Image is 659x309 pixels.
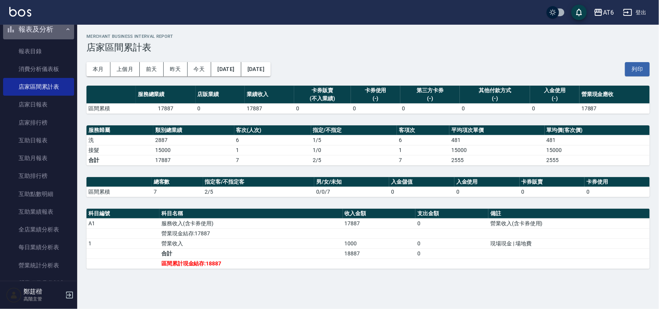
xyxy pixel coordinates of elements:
[86,125,153,135] th: 服務歸屬
[579,103,650,113] td: 17887
[454,187,520,197] td: 0
[86,177,650,197] table: a dense table
[159,258,343,268] td: 區間累計現金結存:18887
[234,135,311,145] td: 6
[3,114,74,132] a: 店家排行榜
[136,103,196,113] td: 17887
[415,238,488,248] td: 0
[159,218,343,228] td: 服務收入(含卡券使用)
[532,86,578,95] div: 入金使用
[545,125,650,135] th: 單均價(客次價)
[196,103,245,113] td: 0
[6,287,22,303] img: Person
[311,125,397,135] th: 指定/不指定
[314,187,389,197] td: 0/0/7
[402,95,458,103] div: (-)
[3,185,74,203] a: 互助點數明細
[234,145,311,155] td: 1
[397,135,449,145] td: 6
[24,288,63,295] h5: 鄭莛楷
[110,62,140,76] button: 上個月
[136,86,196,104] th: 服務總業績
[343,238,416,248] td: 1000
[203,177,315,187] th: 指定客/不指定客
[389,177,454,187] th: 入金儲值
[294,103,351,113] td: 0
[3,274,74,292] a: 營業項目月分析表
[234,155,311,165] td: 7
[449,145,544,155] td: 15000
[3,257,74,274] a: 營業統計分析表
[389,187,454,197] td: 0
[3,42,74,60] a: 報表目錄
[545,155,650,165] td: 2555
[351,103,400,113] td: 0
[584,187,650,197] td: 0
[296,86,349,95] div: 卡券販賣
[343,248,416,258] td: 18887
[532,95,578,103] div: (-)
[488,209,650,219] th: 備註
[9,7,31,17] img: Logo
[234,125,311,135] th: 客次(人次)
[86,238,159,248] td: 1
[86,209,159,219] th: 科目編號
[353,95,398,103] div: (-)
[153,155,234,165] td: 17887
[353,86,398,95] div: 卡券使用
[397,145,449,155] td: 1
[86,187,152,197] td: 區間累積
[449,125,544,135] th: 平均項次單價
[86,42,650,53] h3: 店家區間累計表
[86,125,650,165] table: a dense table
[311,155,397,165] td: 2/5
[152,177,203,187] th: 總客數
[152,187,203,197] td: 7
[3,203,74,221] a: 互助業績報表
[196,86,245,104] th: 店販業績
[311,145,397,155] td: 1 / 0
[86,155,153,165] td: 合計
[545,135,650,145] td: 481
[296,95,349,103] div: (不入業績)
[159,228,343,238] td: 營業現金結存:17887
[245,103,294,113] td: 17887
[140,62,164,76] button: 前天
[488,218,650,228] td: 營業收入(含卡券使用)
[86,62,110,76] button: 本月
[520,177,585,187] th: 卡券販賣
[3,221,74,238] a: 全店業績分析表
[86,218,159,228] td: A1
[579,86,650,104] th: 營業現金應收
[3,167,74,185] a: 互助排行榜
[454,177,520,187] th: 入金使用
[203,187,315,197] td: 2/5
[415,218,488,228] td: 0
[625,62,650,76] button: 列印
[603,8,614,17] div: AT6
[153,145,234,155] td: 15000
[591,5,617,20] button: AT6
[86,34,650,39] h2: Merchant Business Interval Report
[164,62,188,76] button: 昨天
[245,86,294,104] th: 業績收入
[584,177,650,187] th: 卡券使用
[415,209,488,219] th: 支出金額
[241,62,271,76] button: [DATE]
[86,209,650,269] table: a dense table
[86,135,153,145] td: 洗
[530,103,579,113] td: 0
[620,5,650,20] button: 登出
[343,218,416,228] td: 17887
[3,132,74,149] a: 互助日報表
[153,125,234,135] th: 類別總業績
[3,78,74,96] a: 店家區間累計表
[545,145,650,155] td: 15000
[449,135,544,145] td: 481
[400,103,460,113] td: 0
[3,19,74,39] button: 報表及分析
[159,238,343,248] td: 營業收入
[488,238,650,248] td: 現場現金 | 場地費
[520,187,585,197] td: 0
[314,177,389,187] th: 男/女/未知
